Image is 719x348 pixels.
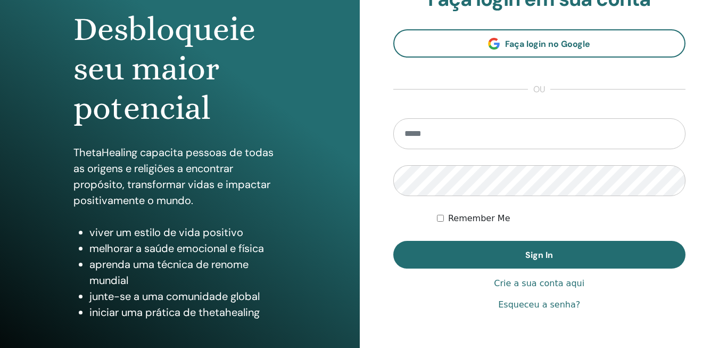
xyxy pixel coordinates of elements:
li: junte-se a uma comunidade global [89,288,286,304]
a: Crie a sua conta aqui [494,277,584,290]
li: aprenda uma técnica de renome mundial [89,256,286,288]
label: Remember Me [448,212,510,225]
li: iniciar uma prática de thetahealing [89,304,286,320]
h1: Desbloqueie seu maior potencial [73,10,286,128]
li: melhorar a saúde emocional e física [89,240,286,256]
button: Sign In [393,241,686,269]
span: Sign In [525,249,553,261]
a: Faça login no Google [393,29,686,58]
li: viver um estilo de vida positivo [89,224,286,240]
div: Keep me authenticated indefinitely or until I manually logout [437,212,685,225]
span: ou [528,83,550,96]
p: ThetaHealing capacita pessoas de todas as origens e religiões a encontrar propósito, transformar ... [73,144,286,208]
span: Faça login no Google [505,38,590,50]
a: Esqueceu a senha? [498,298,580,311]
